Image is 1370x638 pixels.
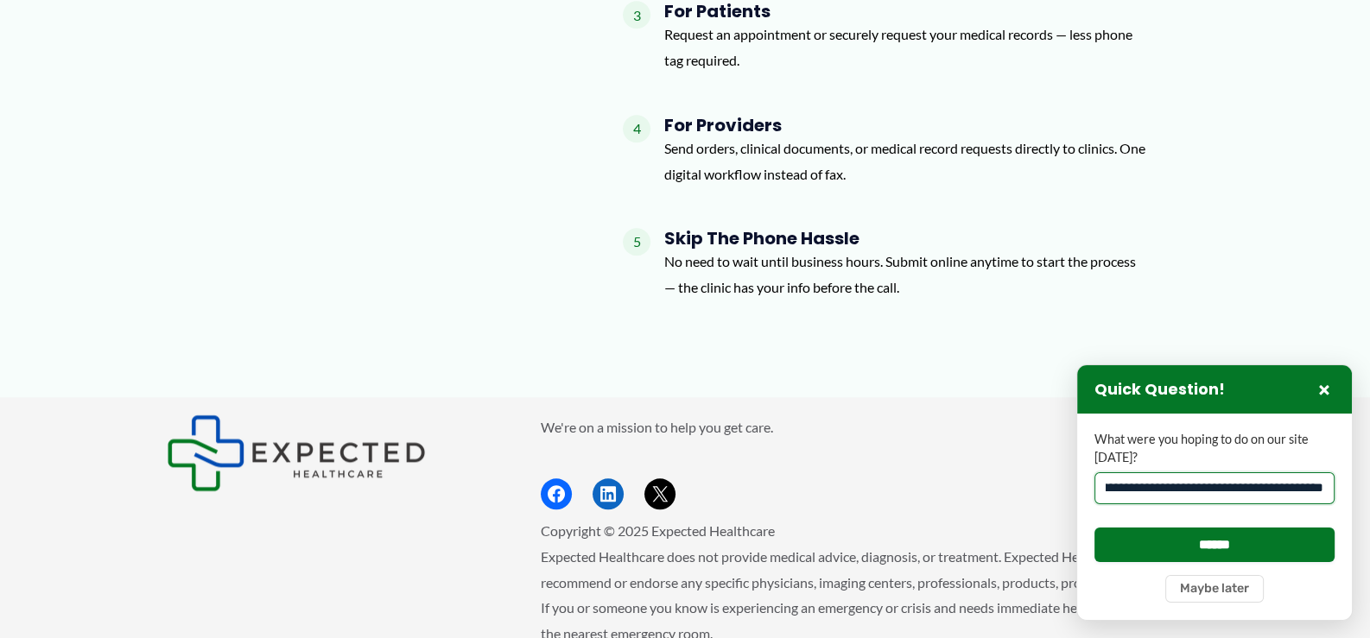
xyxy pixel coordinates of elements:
[623,228,650,256] span: 5
[167,414,426,491] img: Expected Healthcare Logo - side, dark font, small
[623,1,650,28] span: 3
[664,115,1148,136] h4: For Providers
[1314,379,1335,400] button: Close
[1094,431,1335,466] label: What were you hoping to do on our site [DATE]?
[664,1,1148,22] h4: For Patients
[541,522,775,539] span: Copyright © 2025 Expected Healthcare
[541,414,1203,510] aside: Footer Widget 2
[167,414,498,491] aside: Footer Widget 1
[623,115,650,142] span: 4
[1094,380,1225,400] h3: Quick Question!
[664,136,1148,186] p: Send orders, clinical documents, or medical record requests directly to clinics. One digital work...
[664,249,1148,300] p: No need to wait until business hours. Submit online anytime to start the process — the clinic has...
[541,414,1203,440] p: We're on a mission to help you get care.
[664,228,1148,249] h4: Skip the Phone Hassle
[664,22,1148,73] p: Request an appointment or securely request your medical records — less phone tag required.
[1165,575,1264,603] button: Maybe later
